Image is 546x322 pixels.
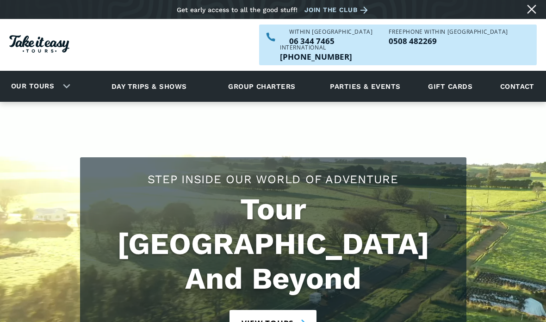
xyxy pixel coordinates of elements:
[4,75,61,97] a: Our tours
[325,74,405,99] a: Parties & events
[100,74,199,99] a: Day trips & shows
[289,37,372,45] a: Call us within NZ on 063447465
[289,29,372,35] div: WITHIN [GEOGRAPHIC_DATA]
[280,53,352,61] a: Call us outside of NZ on +6463447465
[423,74,477,99] a: Gift cards
[304,4,371,16] a: Join the club
[389,29,508,35] div: Freephone WITHIN [GEOGRAPHIC_DATA]
[289,37,372,45] p: 06 344 7465
[9,35,69,53] img: Take it easy Tours logo
[389,37,508,45] p: 0508 482269
[89,171,457,187] h2: Step Inside Our World Of Adventure
[217,74,307,99] a: Group charters
[280,53,352,61] p: [PHONE_NUMBER]
[280,45,352,50] div: International
[9,31,69,60] a: Homepage
[389,37,508,45] a: Call us freephone within NZ on 0508482269
[524,2,539,17] a: Close message
[177,6,298,13] div: Get early access to all the good stuff!
[89,192,457,296] h1: Tour [GEOGRAPHIC_DATA] And Beyond
[496,74,539,99] a: Contact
